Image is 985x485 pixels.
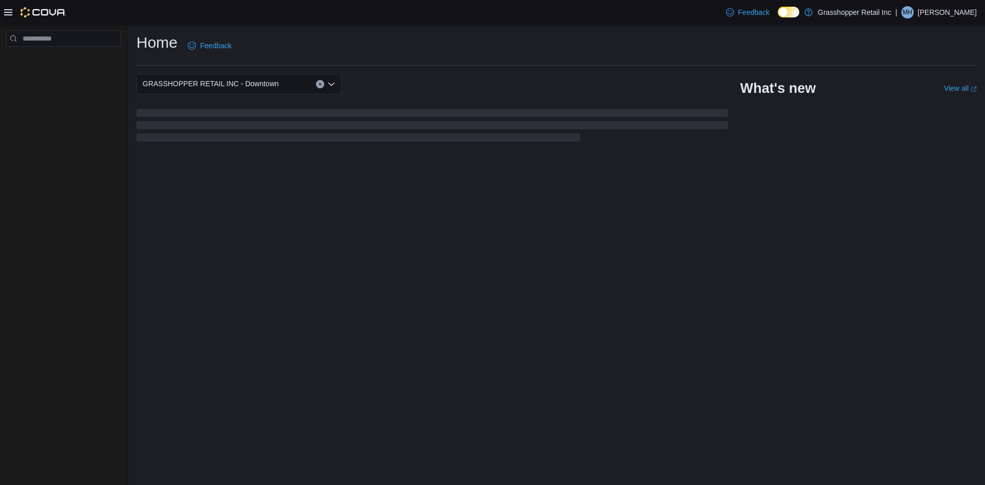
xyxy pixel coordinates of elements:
[327,80,336,88] button: Open list of options
[903,6,913,18] span: MH
[21,7,66,17] img: Cova
[918,6,977,18] p: [PERSON_NAME]
[136,111,728,144] span: Loading
[895,6,897,18] p: |
[740,80,816,96] h2: What's new
[184,35,235,56] a: Feedback
[944,84,977,92] a: View allExternal link
[143,77,279,90] span: GRASSHOPPER RETAIL INC - Downtown
[778,17,778,18] span: Dark Mode
[738,7,770,17] span: Feedback
[136,32,178,53] h1: Home
[818,6,891,18] p: Grasshopper Retail Inc
[6,49,121,73] nav: Complex example
[901,6,914,18] div: Misty Hille
[316,80,324,88] button: Clear input
[778,7,799,17] input: Dark Mode
[722,2,774,23] a: Feedback
[200,41,231,51] span: Feedback
[971,86,977,92] svg: External link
